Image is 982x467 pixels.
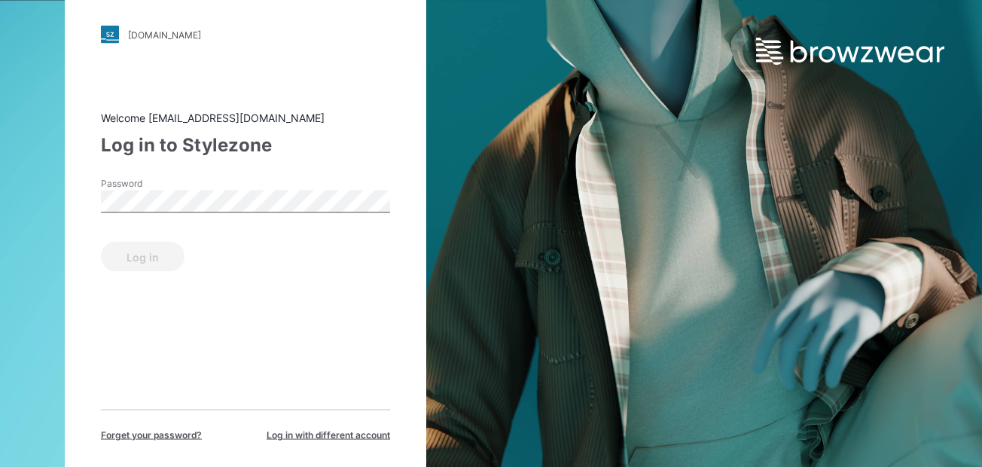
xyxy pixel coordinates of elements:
div: Welcome [EMAIL_ADDRESS][DOMAIN_NAME] [101,110,390,126]
span: Forget your password? [101,429,202,442]
label: Password [101,177,206,191]
span: Log in with different account [267,429,390,442]
a: [DOMAIN_NAME] [101,26,390,44]
div: [DOMAIN_NAME] [128,29,201,40]
img: browzwear-logo.e42bd6dac1945053ebaf764b6aa21510.svg [756,38,944,65]
img: stylezone-logo.562084cfcfab977791bfbf7441f1a819.svg [101,26,119,44]
div: Log in to Stylezone [101,132,390,159]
